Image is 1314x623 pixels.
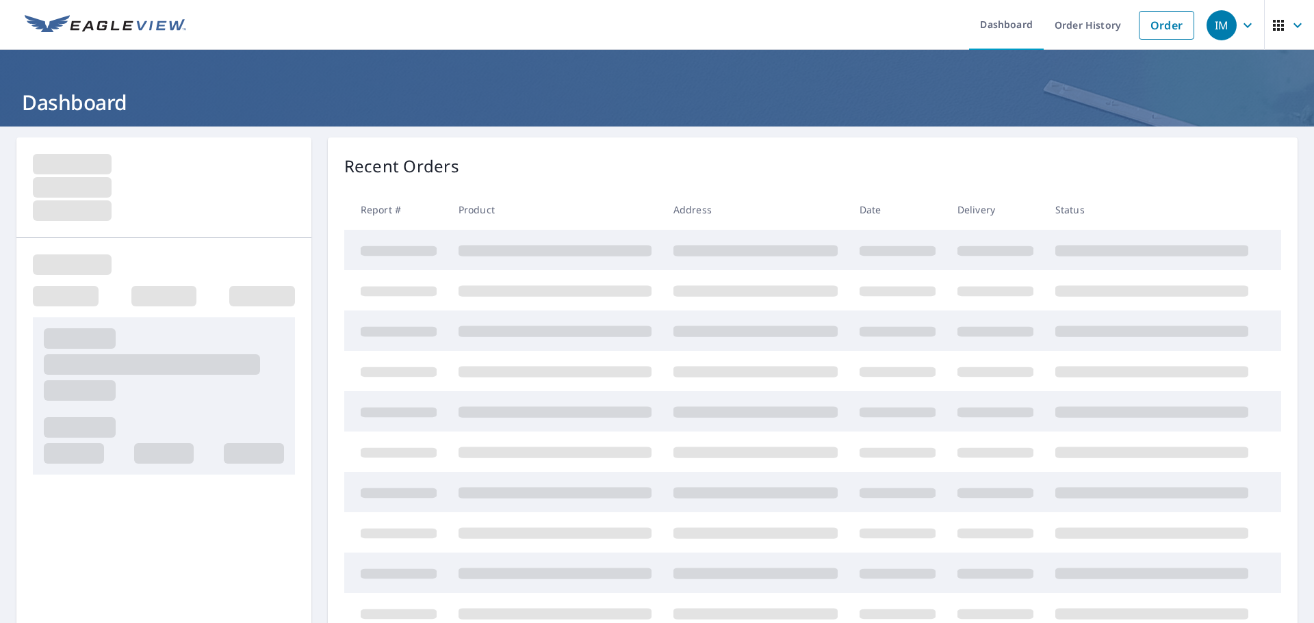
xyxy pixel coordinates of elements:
[344,154,459,178] p: Recent Orders
[25,15,186,36] img: EV Logo
[1139,11,1194,40] a: Order
[448,189,662,230] th: Product
[344,189,448,230] th: Report #
[946,189,1044,230] th: Delivery
[1207,10,1237,40] div: IM
[849,189,946,230] th: Date
[1044,189,1259,230] th: Status
[662,189,849,230] th: Address
[16,88,1298,116] h1: Dashboard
